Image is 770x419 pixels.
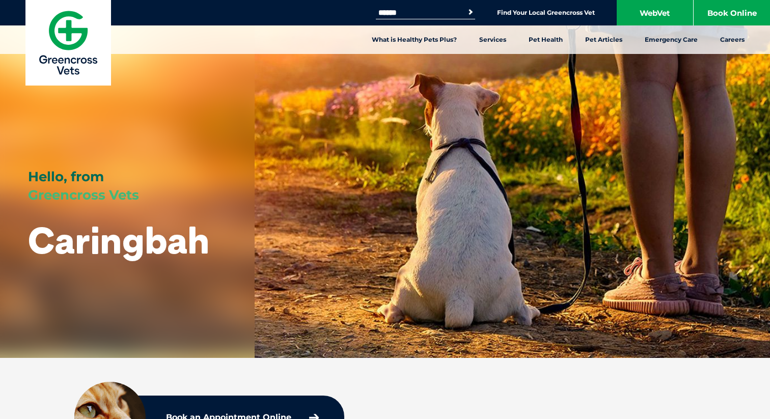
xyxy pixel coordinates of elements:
[361,25,468,54] a: What is Healthy Pets Plus?
[465,7,476,17] button: Search
[709,25,756,54] a: Careers
[468,25,517,54] a: Services
[634,25,709,54] a: Emergency Care
[28,220,209,260] h1: Caringbah
[517,25,574,54] a: Pet Health
[497,9,595,17] a: Find Your Local Greencross Vet
[28,187,139,203] span: Greencross Vets
[28,169,104,185] span: Hello, from
[574,25,634,54] a: Pet Articles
